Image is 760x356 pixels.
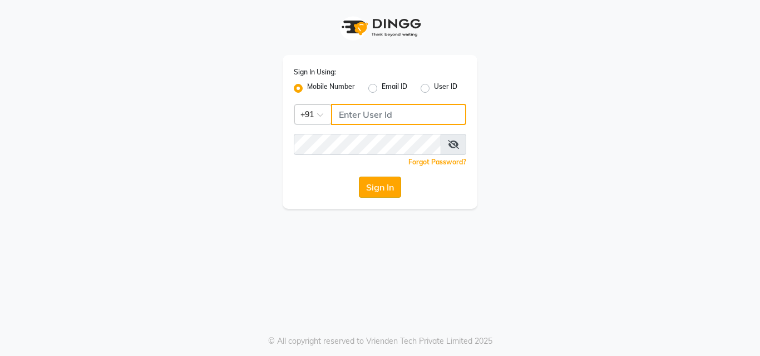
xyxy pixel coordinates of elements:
img: logo1.svg [335,11,425,44]
button: Sign In [359,177,401,198]
label: Mobile Number [307,82,355,95]
input: Username [331,104,466,125]
label: Email ID [382,82,407,95]
input: Username [294,134,441,155]
a: Forgot Password? [408,158,466,166]
label: User ID [434,82,457,95]
label: Sign In Using: [294,67,336,77]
